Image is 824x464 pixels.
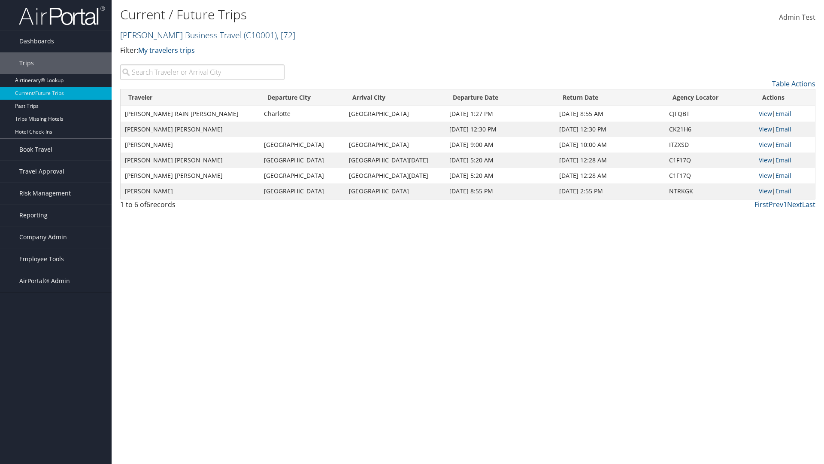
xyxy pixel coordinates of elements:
th: Actions [754,89,815,106]
a: Email [776,140,791,149]
a: My travelers trips [138,46,195,55]
td: CJFQBT [665,106,754,122]
td: | [754,137,815,153]
td: [DATE] 8:55 PM [445,183,555,199]
td: [DATE] 1:27 PM [445,106,555,122]
td: [PERSON_NAME] [PERSON_NAME] [121,168,260,183]
img: airportal-logo.png [19,6,105,26]
td: [GEOGRAPHIC_DATA] [260,168,345,183]
th: Departure City: activate to sort column ascending [260,89,345,106]
a: Admin Test [779,4,815,31]
a: Email [776,110,791,118]
td: NTRKGK [665,183,754,199]
td: C1F17Q [665,153,754,168]
a: Last [802,200,815,209]
a: [PERSON_NAME] Business Travel [120,29,295,41]
span: , [ 72 ] [277,29,295,41]
h1: Current / Future Trips [120,6,584,24]
span: Travel Approval [19,161,64,182]
td: ITZXSD [665,137,754,153]
th: Arrival City: activate to sort column ascending [345,89,445,106]
div: 1 to 6 of records [120,199,285,214]
td: [GEOGRAPHIC_DATA] [345,106,445,122]
td: [PERSON_NAME] [121,137,260,153]
th: Return Date: activate to sort column ascending [555,89,665,106]
td: [DATE] 8:55 AM [555,106,665,122]
td: Charlotte [260,106,345,122]
span: 6 [146,200,150,209]
span: Reporting [19,205,48,226]
span: Trips [19,52,34,74]
a: Prev [769,200,783,209]
td: [GEOGRAPHIC_DATA] [260,153,345,168]
td: [GEOGRAPHIC_DATA][DATE] [345,153,445,168]
td: [DATE] 12:28 AM [555,168,665,183]
a: Table Actions [772,79,815,89]
td: [GEOGRAPHIC_DATA] [345,183,445,199]
span: Company Admin [19,226,67,248]
span: ( C10001 ) [244,29,277,41]
a: View [759,187,772,195]
span: Employee Tools [19,248,64,270]
th: Traveler: activate to sort column ascending [121,89,260,106]
td: [DATE] 9:00 AM [445,137,555,153]
td: [GEOGRAPHIC_DATA] [260,183,345,199]
td: [PERSON_NAME] [121,183,260,199]
a: View [759,171,772,180]
a: Email [776,125,791,133]
td: C1F17Q [665,168,754,183]
a: First [754,200,769,209]
td: [DATE] 12:30 PM [555,122,665,137]
a: View [759,125,772,133]
td: [GEOGRAPHIC_DATA] [345,137,445,153]
td: [PERSON_NAME] [PERSON_NAME] [121,122,260,137]
span: Dashboards [19,31,54,52]
a: View [759,140,772,149]
td: [DATE] 5:20 AM [445,168,555,183]
td: [PERSON_NAME] [PERSON_NAME] [121,153,260,168]
td: | [754,168,815,183]
td: [DATE] 2:55 PM [555,183,665,199]
td: [GEOGRAPHIC_DATA] [260,137,345,153]
th: Agency Locator: activate to sort column ascending [665,89,754,106]
a: Email [776,171,791,180]
td: [DATE] 10:00 AM [555,137,665,153]
td: | [754,122,815,137]
a: Next [787,200,802,209]
a: Email [776,187,791,195]
input: Search Traveler or Arrival City [120,64,285,80]
td: [DATE] 5:20 AM [445,153,555,168]
span: Book Travel [19,139,52,160]
a: View [759,156,772,164]
td: [GEOGRAPHIC_DATA][DATE] [345,168,445,183]
td: | [754,153,815,168]
td: [PERSON_NAME] RAIN [PERSON_NAME] [121,106,260,122]
a: 1 [783,200,787,209]
td: | [754,106,815,122]
span: Admin Test [779,12,815,22]
a: View [759,110,772,118]
td: | [754,183,815,199]
a: Email [776,156,791,164]
span: AirPortal® Admin [19,270,70,292]
th: Departure Date: activate to sort column descending [445,89,555,106]
td: [DATE] 12:30 PM [445,122,555,137]
span: Risk Management [19,183,71,204]
p: Filter: [120,45,584,56]
td: [DATE] 12:28 AM [555,153,665,168]
td: CK21H6 [665,122,754,137]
